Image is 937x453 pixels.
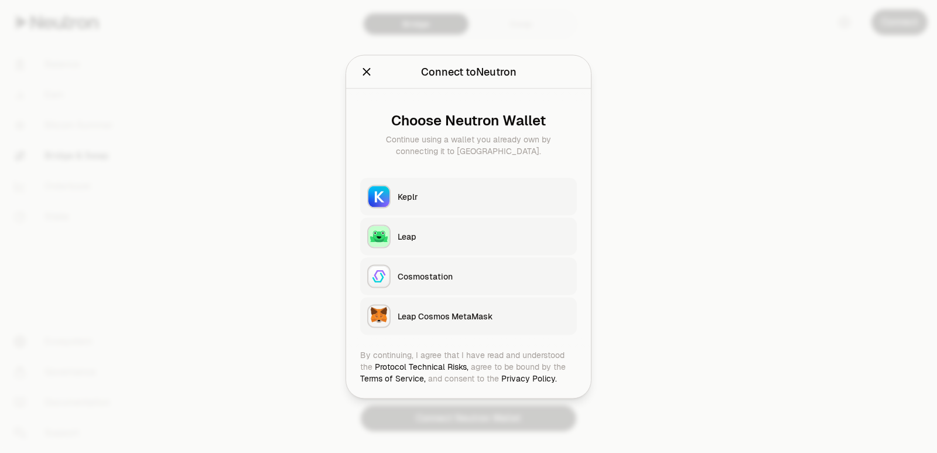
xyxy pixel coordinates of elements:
a: Privacy Policy. [501,373,557,383]
div: Keplr [398,190,570,202]
img: Leap Cosmos MetaMask [368,305,389,326]
button: Close [360,63,373,80]
div: Leap Cosmos MetaMask [398,310,570,322]
div: By continuing, I agree that I have read and understood the agree to be bound by the and consent t... [360,349,577,384]
button: CosmostationCosmostation [360,257,577,295]
div: Continue using a wallet you already own by connecting it to [GEOGRAPHIC_DATA]. [370,133,567,156]
img: Keplr [368,186,389,207]
button: LeapLeap [360,217,577,255]
img: Cosmostation [368,265,389,287]
a: Terms of Service, [360,373,426,383]
div: Connect to Neutron [421,63,517,80]
button: KeplrKeplr [360,178,577,215]
div: Cosmostation [398,270,570,282]
img: Leap [368,226,389,247]
div: Leap [398,230,570,242]
button: Leap Cosmos MetaMaskLeap Cosmos MetaMask [360,297,577,335]
div: Choose Neutron Wallet [370,112,567,128]
a: Protocol Technical Risks, [375,361,468,372]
